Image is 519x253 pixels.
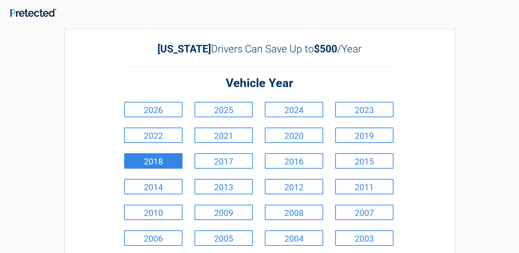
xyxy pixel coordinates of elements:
[265,102,323,117] a: 2024
[194,179,253,194] a: 2013
[194,205,253,220] a: 2009
[124,230,182,246] a: 2006
[122,75,397,92] h2: Vehicle Year
[335,230,393,246] a: 2003
[265,230,323,246] a: 2004
[124,128,182,143] a: 2022
[335,179,393,194] a: 2011
[124,179,182,194] a: 2014
[265,205,323,220] a: 2008
[124,102,182,117] a: 2026
[314,43,337,55] b: $500
[124,153,182,169] a: 2018
[335,205,393,220] a: 2007
[122,43,397,55] h2: Drivers Can Save Up to /Year
[335,153,393,169] a: 2015
[194,128,253,143] a: 2021
[265,128,323,143] a: 2020
[124,205,182,220] a: 2010
[157,43,211,55] b: [US_STATE]
[10,9,56,17] img: Main Logo
[335,128,393,143] a: 2019
[194,153,253,169] a: 2017
[265,179,323,194] a: 2012
[265,153,323,169] a: 2016
[194,230,253,246] a: 2005
[194,102,253,117] a: 2025
[335,102,393,117] a: 2023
